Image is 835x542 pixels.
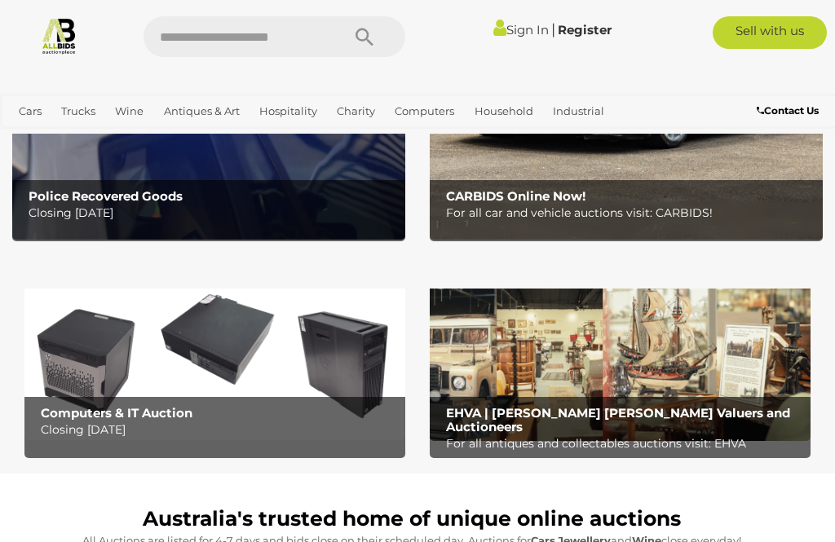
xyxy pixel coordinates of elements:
a: Trucks [55,98,102,125]
b: CARBIDS Online Now! [446,188,585,204]
p: For all antiques and collectables auctions visit: EHVA [446,434,802,454]
a: Contact Us [757,102,823,120]
a: Antiques & Art [157,98,246,125]
a: Jewellery [12,125,76,152]
p: For all car and vehicle auctions visit: CARBIDS! [446,203,814,223]
a: Cars [12,98,48,125]
b: EHVA | [PERSON_NAME] [PERSON_NAME] Valuers and Auctioneers [446,405,790,434]
b: Computers & IT Auction [41,405,192,421]
a: Wine [108,98,150,125]
a: Register [558,22,612,37]
b: Contact Us [757,104,819,117]
button: Search [324,16,405,57]
a: Charity [330,98,382,125]
span: | [551,20,555,38]
img: EHVA | Evans Hastings Valuers and Auctioneers [430,272,811,441]
img: Allbids.com.au [40,16,78,55]
p: Closing [DATE] [41,420,397,440]
a: Computers [388,98,461,125]
h1: Australia's trusted home of unique online auctions [20,508,802,531]
a: Sports [133,125,179,152]
a: EHVA | Evans Hastings Valuers and Auctioneers EHVA | [PERSON_NAME] [PERSON_NAME] Valuers and Auct... [430,272,811,441]
a: Computers & IT Auction Computers & IT Auction Closing [DATE] [24,272,405,441]
img: Computers & IT Auction [24,272,405,441]
a: Sign In [493,22,549,37]
a: Sell with us [713,16,827,49]
a: Industrial [546,98,611,125]
a: Hospitality [253,98,324,125]
a: Household [468,98,540,125]
p: Closing [DATE] [29,203,396,223]
b: Police Recovered Goods [29,188,183,204]
a: Office [82,125,126,152]
a: [GEOGRAPHIC_DATA] [187,125,316,152]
